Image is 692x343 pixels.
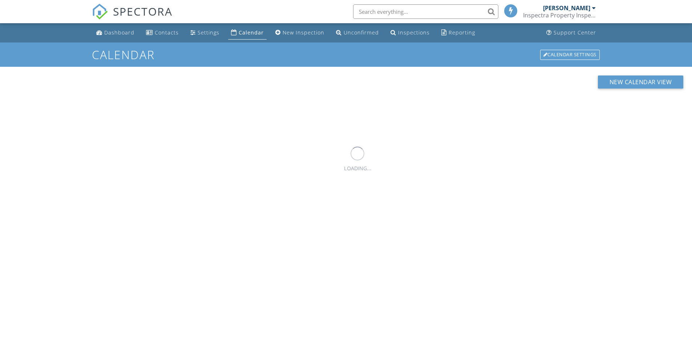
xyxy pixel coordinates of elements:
a: Reporting [438,26,478,40]
div: Support Center [554,29,596,36]
div: Dashboard [104,29,134,36]
div: Contacts [155,29,179,36]
div: Inspections [398,29,430,36]
a: Inspections [388,26,433,40]
div: LOADING... [344,164,371,172]
div: Unconfirmed [344,29,379,36]
div: Reporting [449,29,475,36]
div: Calendar Settings [540,50,600,60]
img: The Best Home Inspection Software - Spectora [92,4,108,20]
span: SPECTORA [113,4,173,19]
div: Calendar [239,29,264,36]
a: Contacts [143,26,182,40]
a: Dashboard [93,26,137,40]
div: [PERSON_NAME] [543,4,590,12]
div: Inspectra Property Inspections [523,12,596,19]
a: Calendar [228,26,267,40]
a: Settings [187,26,222,40]
a: Calendar Settings [539,49,600,61]
input: Search everything... [353,4,498,19]
div: New Inspection [283,29,324,36]
a: New Inspection [272,26,327,40]
a: Support Center [543,26,599,40]
a: SPECTORA [92,10,173,25]
h1: Calendar [92,48,600,61]
div: Settings [198,29,219,36]
button: New Calendar View [598,75,684,89]
a: Unconfirmed [333,26,382,40]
